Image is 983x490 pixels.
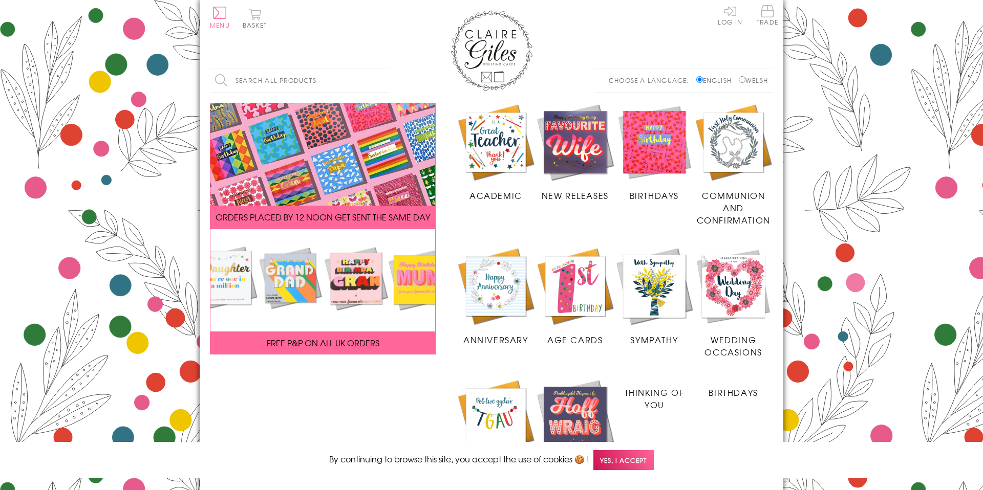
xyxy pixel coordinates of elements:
[241,8,269,28] button: Basket
[536,247,615,346] a: Age Cards
[704,333,762,358] span: Wedding Occasions
[216,211,430,223] span: ORDERS PLACED BY 12 NOON GET SENT THE SAME DAY
[615,247,694,346] a: Sympathy
[379,69,389,92] input: Search
[718,5,742,25] a: Log In
[456,247,536,346] a: Anniversary
[696,76,737,85] label: English
[456,378,536,478] a: Academic
[615,103,694,202] a: Birthdays
[694,103,773,227] a: Communion and Confirmation
[739,76,745,83] input: Welsh
[757,5,778,27] a: Trade
[210,20,230,30] span: Menu
[469,189,522,202] span: Academic
[709,386,758,398] span: Birthdays
[451,10,532,91] img: Claire Giles Greetings Cards
[210,7,230,28] button: Menu
[593,450,654,470] span: Yes, I accept
[609,76,694,85] p: Choose a language:
[536,378,615,478] a: New Releases
[630,189,679,202] span: Birthdays
[267,337,379,349] span: FREE P&P ON ALL UK ORDERS
[696,76,703,83] input: English
[757,5,778,25] span: Trade
[536,103,615,202] a: New Releases
[694,247,773,358] a: Wedding Occasions
[694,378,773,398] a: Birthdays
[625,386,685,411] span: Thinking of You
[615,378,694,411] a: Thinking of You
[630,333,678,346] span: Sympathy
[739,76,768,85] label: Welsh
[463,333,528,346] span: Anniversary
[547,333,603,346] span: Age Cards
[697,189,771,226] span: Communion and Confirmation
[456,103,536,202] a: Academic
[210,69,389,92] input: Search all products
[542,189,609,202] span: New Releases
